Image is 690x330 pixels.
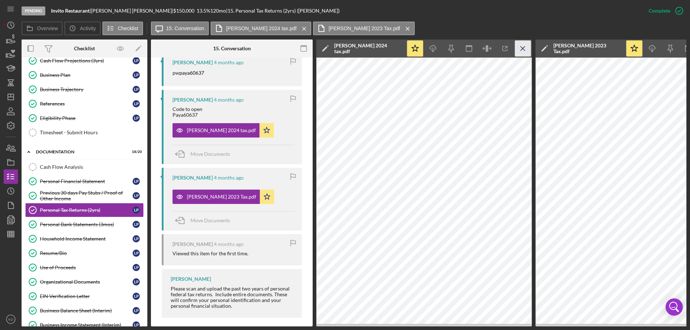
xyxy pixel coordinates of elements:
[334,43,402,54] div: [PERSON_NAME] 2024 tax.pdf
[649,4,670,18] div: Complete
[25,232,144,246] a: Household Income StatementLP
[226,25,296,31] label: [PERSON_NAME] 2024 tax.pdf
[36,150,124,154] div: Documentation
[40,265,133,270] div: Use of Proceeds
[328,25,400,31] label: [PERSON_NAME] 2023 Tax.pdf
[40,250,133,256] div: Resume/Bio
[151,22,209,35] button: 15. Conversation
[172,69,204,77] p: pw
[187,194,256,200] div: [PERSON_NAME] 2023 Tax.pdf
[40,293,133,299] div: EIN Verification Letter
[40,130,143,135] div: Timesheet - Submit Hours
[313,22,415,35] button: [PERSON_NAME] 2023 Tax.pdf
[133,307,140,314] div: L P
[214,175,244,181] time: 2025-05-01 20:33
[133,178,140,185] div: L P
[214,60,244,65] time: 2025-05-05 16:32
[133,293,140,300] div: L P
[40,279,133,285] div: Organizational Documents
[172,175,213,181] div: [PERSON_NAME]
[25,189,144,203] a: Previous 30 days Pay Stubs / Proof of Other IncomeLP
[22,22,63,35] button: Overview
[40,222,133,227] div: Personal Bank Statements (3mos)
[213,46,251,51] div: 15. Conversation
[40,58,133,64] div: Cash Flow Projections (3yrs)
[133,250,140,257] div: L P
[133,235,140,242] div: L P
[133,100,140,107] div: L P
[25,275,144,289] a: Organizational DocumentsLP
[190,151,230,157] span: Move Documents
[40,322,133,328] div: Business Income Statement (Interim)
[25,82,144,97] a: Business TrajectoryLP
[37,25,58,31] label: Overview
[133,71,140,79] div: L P
[25,68,144,82] a: Business PlanLP
[171,276,211,282] div: [PERSON_NAME]
[91,8,173,14] div: [PERSON_NAME] [PERSON_NAME] |
[25,160,144,174] a: Cash Flow Analysis
[8,317,13,321] text: KD
[22,6,45,15] div: Pending
[40,87,133,92] div: Business Trajectory
[133,86,140,93] div: L P
[172,241,213,247] div: [PERSON_NAME]
[51,8,89,14] b: Invito Restaurant
[211,22,311,35] button: [PERSON_NAME] 2024 tax.pdf
[118,25,138,31] label: Checklist
[4,312,18,326] button: KD
[25,289,144,303] a: EIN Verification LetterLP
[40,190,133,201] div: Previous 30 days Pay Stubs / Proof of Other Income
[133,264,140,271] div: L P
[226,8,340,14] div: | 15. Personal Tax Returns (2yrs) ([PERSON_NAME])
[172,190,274,204] button: [PERSON_NAME] 2023 Tax.pdf
[25,303,144,318] a: Business Balance Sheet (Interim)LP
[25,246,144,260] a: Resume/BioLP
[80,25,96,31] label: Activity
[40,72,133,78] div: Business Plan
[64,22,100,35] button: Activity
[133,321,140,329] div: L P
[40,178,133,184] div: Personal Financial Statement
[666,298,683,316] div: Open Intercom Messenger
[133,192,140,199] div: L P
[172,251,248,256] div: Viewed this item for the first time.
[74,46,95,51] div: Checklist
[133,115,140,122] div: L P
[172,123,274,138] button: [PERSON_NAME] 2024 tax.pdf
[25,203,144,217] a: Personal Tax Returns (2yrs)LP
[40,101,133,107] div: References
[133,278,140,285] div: L P
[133,57,140,64] div: L P
[166,25,204,31] label: 15. Conversation
[133,206,140,214] div: L P
[172,145,237,163] button: Move Documents
[641,4,686,18] button: Complete
[171,286,295,309] div: Please scan and upload the past two years of personal federal tax returns. Include entire documen...
[25,217,144,232] a: Personal Bank Statements (3mos)LP
[40,236,133,242] div: Household Income Statement
[172,60,213,65] div: [PERSON_NAME]
[197,8,210,14] div: 13.5 %
[187,127,256,133] div: [PERSON_NAME] 2024 tax.pdf
[179,70,204,76] mark: paya60637
[172,106,203,118] div: Code to open Paya60637
[172,97,213,103] div: [PERSON_NAME]
[190,217,230,223] span: Move Documents
[40,207,133,213] div: Personal Tax Returns (2yrs)
[25,97,144,111] a: ReferencesLP
[25,260,144,275] a: Use of ProceedsLP
[40,308,133,313] div: Business Balance Sheet (Interim)
[102,22,143,35] button: Checklist
[40,115,133,121] div: Eligibility Phase
[172,212,237,229] button: Move Documents
[214,241,244,247] time: 2025-04-28 17:17
[210,8,226,14] div: 120 mo
[25,54,144,68] a: Cash Flow Projections (3yrs)LP
[25,174,144,189] a: Personal Financial StatementLP
[51,8,91,14] div: |
[133,221,140,228] div: L P
[173,8,194,14] span: $150,000
[40,164,143,170] div: Cash Flow Analysis
[214,97,244,103] time: 2025-05-01 21:03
